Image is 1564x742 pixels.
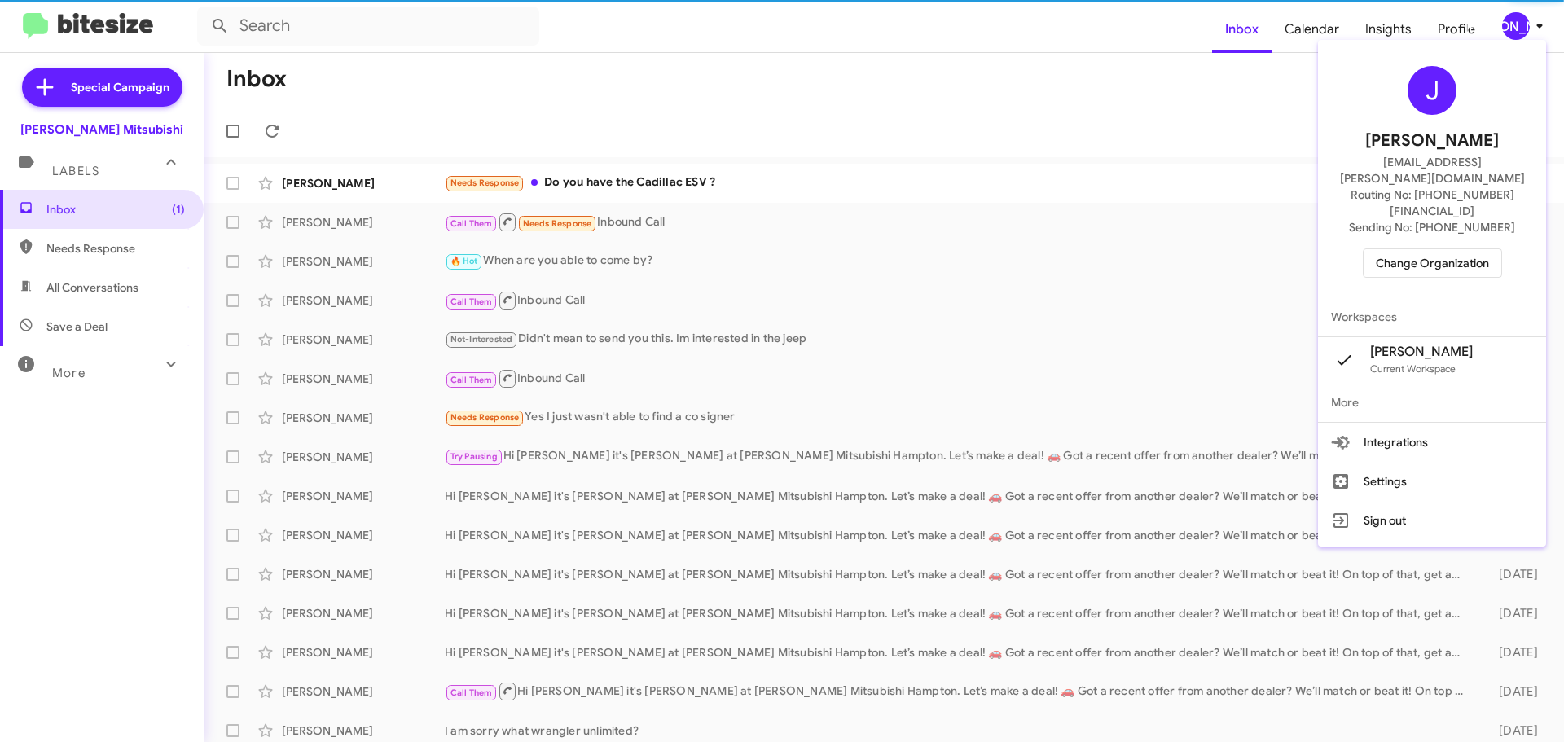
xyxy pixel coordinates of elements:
[1349,219,1515,235] span: Sending No: [PHONE_NUMBER]
[1363,248,1502,278] button: Change Organization
[1318,462,1546,501] button: Settings
[1338,154,1527,187] span: [EMAIL_ADDRESS][PERSON_NAME][DOMAIN_NAME]
[1318,423,1546,462] button: Integrations
[1370,344,1473,360] span: [PERSON_NAME]
[1318,297,1546,336] span: Workspaces
[1370,362,1456,375] span: Current Workspace
[1338,187,1527,219] span: Routing No: [PHONE_NUMBER][FINANCIAL_ID]
[1365,128,1499,154] span: [PERSON_NAME]
[1318,383,1546,422] span: More
[1408,66,1456,115] div: J
[1376,249,1489,277] span: Change Organization
[1318,501,1546,540] button: Sign out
